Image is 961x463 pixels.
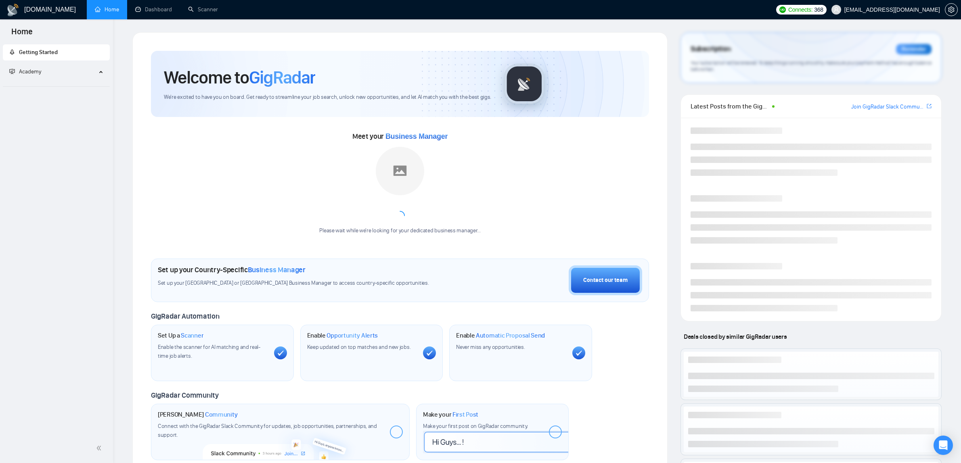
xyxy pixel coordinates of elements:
h1: Set up your Country-Specific [158,265,306,274]
span: Business Manager [385,132,448,140]
h1: Welcome to [164,67,315,88]
span: Opportunity Alerts [327,332,378,340]
span: GigRadar [249,67,315,88]
span: Deals closed by similar GigRadar users [680,330,790,344]
span: Latest Posts from the GigRadar Community [691,101,770,111]
h1: Enable [456,332,545,340]
span: setting [945,6,957,13]
a: dashboardDashboard [135,6,172,13]
h1: Make your [423,411,478,419]
img: upwork-logo.png [779,6,786,13]
span: Meet your [352,132,448,141]
a: Join GigRadar Slack Community [851,102,925,111]
div: Reminder [896,44,932,54]
div: Open Intercom Messenger [934,436,953,455]
span: Academy [9,68,41,75]
span: export [927,103,932,109]
span: rocket [9,49,15,55]
span: Your subscription will be renewed. To keep things running smoothly, make sure your payment method... [691,60,931,73]
h1: Set Up a [158,332,203,340]
img: slackcommunity-bg.png [203,423,358,460]
button: Contact our team [569,265,642,295]
span: Community [205,411,238,419]
span: GigRadar Automation [151,312,219,321]
a: homeHome [95,6,119,13]
span: First Post [452,411,478,419]
h1: Enable [307,332,378,340]
img: logo [6,4,19,17]
span: Connects: [788,5,812,14]
span: loading [395,211,405,221]
span: Enable the scanner for AI matching and real-time job alerts. [158,344,260,359]
span: Home [5,26,39,43]
a: export [927,102,932,110]
div: Contact our team [583,276,628,285]
img: placeholder.png [376,147,424,195]
span: fund-projection-screen [9,69,15,74]
span: Subscription [691,42,731,56]
span: Academy [19,68,41,75]
h1: [PERSON_NAME] [158,411,238,419]
span: We're excited to have you on board. Get ready to streamline your job search, unlock new opportuni... [164,94,491,101]
span: Scanner [181,332,203,340]
button: setting [945,3,958,16]
li: Academy Homepage [3,83,110,88]
span: user [833,7,839,13]
span: Make your first post on GigRadar community. [423,423,528,430]
span: Business Manager [248,265,306,274]
span: GigRadar Community [151,391,219,400]
li: Getting Started [3,44,110,60]
a: searchScanner [188,6,218,13]
img: gigradar-logo.png [504,64,544,104]
div: Please wait while we're looking for your dedicated business manager... [314,227,485,235]
span: Never miss any opportunities. [456,344,525,350]
span: 368 [814,5,823,14]
a: setting [945,6,958,13]
span: double-left [96,444,104,452]
span: Connect with the GigRadar Slack Community for updates, job opportunities, partnerships, and support. [158,423,377,438]
span: Set up your [GEOGRAPHIC_DATA] or [GEOGRAPHIC_DATA] Business Manager to access country-specific op... [158,279,448,287]
span: Automatic Proposal Send [476,332,545,340]
span: Keep updated on top matches and new jobs. [307,344,411,350]
span: Getting Started [19,49,58,56]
